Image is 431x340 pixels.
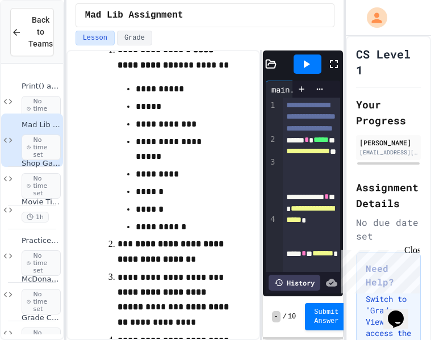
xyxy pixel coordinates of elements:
iframe: chat widget [383,295,420,329]
button: Lesson [76,31,115,45]
h2: Your Progress [356,96,421,128]
h1: CS Level 1 [356,46,421,78]
span: Mad Lib Assignment [85,9,183,22]
span: Back to Teams [28,14,53,50]
iframe: chat widget [337,245,420,293]
span: Grade Calculator [22,313,61,323]
span: Shop Game Simulator. [22,159,61,169]
span: 1h [22,212,49,223]
button: Grade [117,31,152,45]
div: My Account [355,5,390,31]
span: Movie Ticket Assignment [22,198,61,207]
span: McDonalds Ordering System [22,275,61,284]
div: [PERSON_NAME] [359,137,417,148]
span: No time set [22,135,61,161]
span: Practice 9/9 [22,236,61,246]
div: No due date set [356,216,421,243]
span: Mad Lib Assignment [22,120,61,130]
button: Back to Teams [10,8,54,56]
div: Chat with us now!Close [5,5,78,72]
span: No time set [22,173,61,199]
span: No time set [22,96,61,122]
span: Print() and Input Practice [22,82,61,91]
h2: Assignment Details [356,179,421,211]
span: No time set [22,289,61,315]
div: [EMAIL_ADDRESS][DOMAIN_NAME] [359,148,417,157]
span: No time set [22,250,61,276]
